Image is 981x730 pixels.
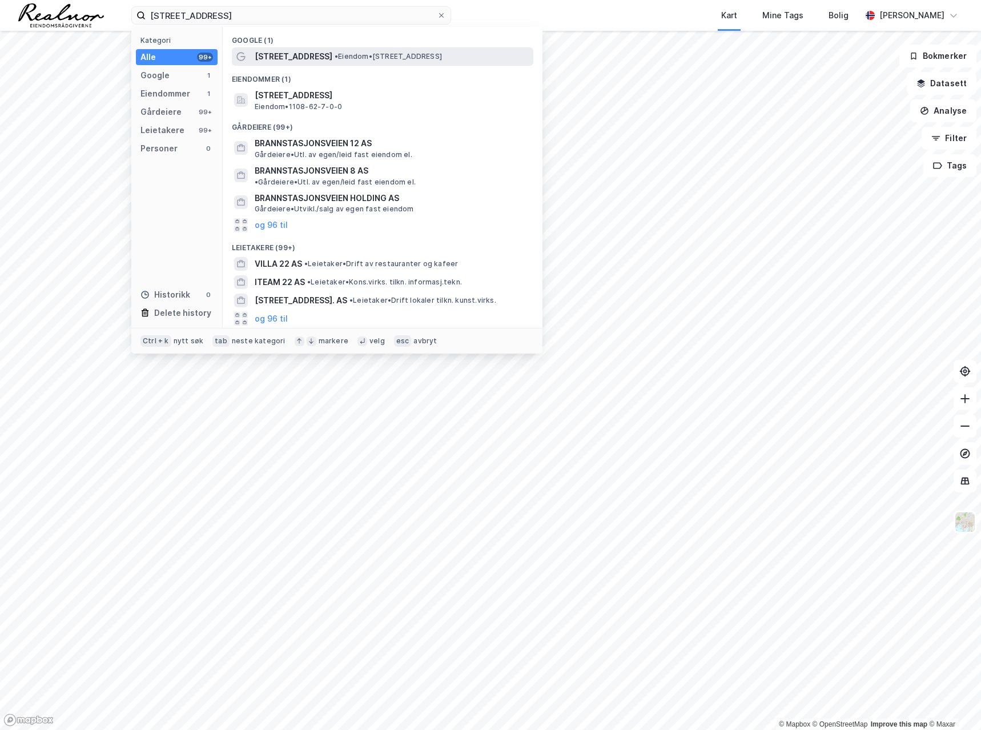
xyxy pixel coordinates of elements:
span: [STREET_ADDRESS]. AS [255,294,347,307]
span: BRANNSTASJONSVEIEN HOLDING AS [255,191,529,205]
span: Leietaker • Drift lokaler tilkn. kunst.virks. [349,296,496,305]
a: Mapbox homepage [3,713,54,727]
img: Z [954,511,976,533]
div: [PERSON_NAME] [879,9,944,22]
span: [STREET_ADDRESS] [255,50,332,63]
div: Leietakere [140,123,184,137]
span: Leietaker • Drift av restauranter og kafeer [304,259,458,268]
a: OpenStreetMap [813,720,868,728]
span: Gårdeiere • Utvikl./salg av egen fast eiendom [255,204,414,214]
div: Google (1) [223,27,542,47]
div: Mine Tags [762,9,803,22]
span: ITEAM 22 AS [255,275,305,289]
div: 99+ [197,53,213,62]
span: Gårdeiere • Utl. av egen/leid fast eiendom el. [255,150,412,159]
span: Eiendom • 1108-62-7-0-0 [255,102,342,111]
div: Kart [721,9,737,22]
span: • [307,278,311,286]
div: velg [369,336,385,346]
button: Datasett [907,72,976,95]
div: nytt søk [174,336,204,346]
div: 1 [204,71,213,80]
span: Leietaker • Kons.virks. tilkn. informasj.tekn. [307,278,462,287]
div: Eiendommer (1) [223,66,542,86]
div: 0 [204,290,213,299]
span: VILLA 22 AS [255,257,302,271]
div: 0 [204,144,213,153]
a: Mapbox [779,720,810,728]
button: Analyse [910,99,976,122]
button: og 96 til [255,312,288,326]
div: Alle [140,50,156,64]
div: neste kategori [232,336,286,346]
div: Bolig [829,9,849,22]
button: Tags [923,154,976,177]
div: markere [319,336,348,346]
span: Eiendom • [STREET_ADDRESS] [335,52,442,61]
div: 99+ [197,107,213,117]
iframe: Chat Widget [924,675,981,730]
div: Historikk [140,288,190,302]
div: Eiendommer [140,87,190,101]
input: Søk på adresse, matrikkel, gårdeiere, leietakere eller personer [146,7,437,24]
span: Gårdeiere • Utl. av egen/leid fast eiendom el. [255,178,416,187]
button: Filter [922,127,976,150]
div: Gårdeiere (99+) [223,114,542,134]
div: avbryt [413,336,437,346]
div: 1 [204,89,213,98]
button: Bokmerker [899,45,976,67]
div: 99+ [197,126,213,135]
span: BRANNSTASJONSVEIEN 8 AS [255,164,368,178]
div: Delete history [154,306,211,320]
div: tab [212,335,230,347]
span: • [335,52,338,61]
div: Kontrollprogram for chat [924,675,981,730]
div: Ctrl + k [140,335,171,347]
div: Kategori [140,36,218,45]
span: • [255,178,258,186]
button: og 96 til [255,218,288,232]
div: Leietakere (99+) [223,234,542,255]
span: [STREET_ADDRESS] [255,89,529,102]
div: Gårdeiere [140,105,182,119]
a: Improve this map [871,720,927,728]
span: • [304,259,308,268]
img: realnor-logo.934646d98de889bb5806.png [18,3,104,27]
div: Google [140,69,170,82]
span: • [349,296,353,304]
div: esc [394,335,412,347]
span: BRANNSTASJONSVEIEN 12 AS [255,137,529,150]
div: Personer [140,142,178,155]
